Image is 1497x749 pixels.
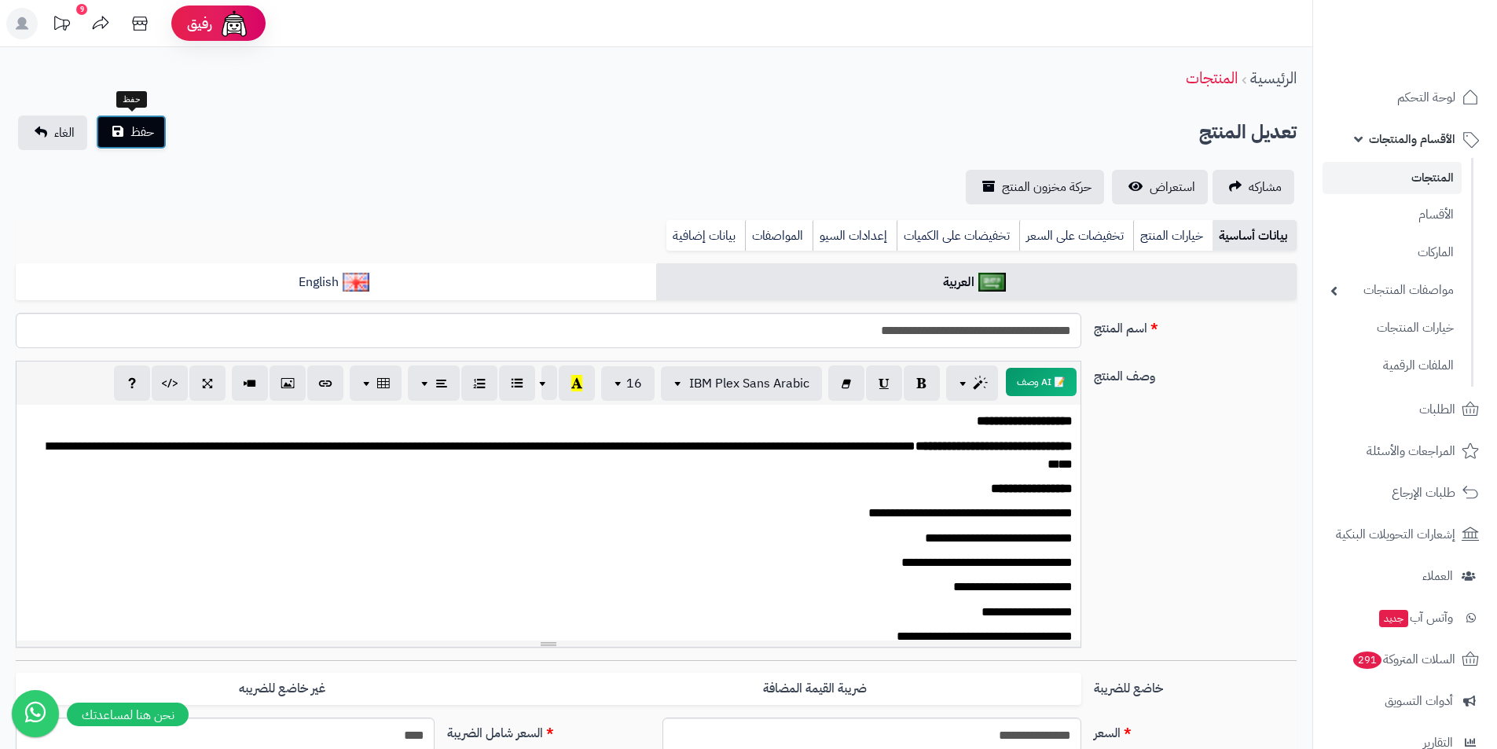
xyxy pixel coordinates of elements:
[1353,652,1381,669] span: 291
[1323,474,1488,512] a: طلبات الإرجاع
[1323,391,1488,428] a: الطلبات
[745,220,813,252] a: المواصفات
[1379,610,1408,627] span: جديد
[1397,86,1455,108] span: لوحة التحكم
[130,123,154,141] span: حفظ
[601,366,655,401] button: 16
[1367,440,1455,462] span: المراجعات والأسئلة
[1352,648,1455,670] span: السلات المتروكة
[1323,432,1488,470] a: المراجعات والأسئلة
[218,8,250,39] img: ai-face.png
[1392,482,1455,504] span: طلبات الإرجاع
[16,263,656,302] a: English
[18,116,87,150] a: الغاء
[1213,170,1294,204] a: مشاركه
[966,170,1104,204] a: حركة مخزون المنتج
[54,123,75,142] span: الغاء
[1323,236,1462,270] a: الماركات
[1186,66,1238,90] a: المنتجات
[897,220,1019,252] a: تخفيضات على الكميات
[1088,718,1303,743] label: السعر
[1323,311,1462,345] a: خيارات المنتجات
[626,374,642,393] span: 16
[1390,42,1482,75] img: logo-2.png
[1199,116,1297,149] h2: تعديل المنتج
[1323,557,1488,595] a: العملاء
[1088,313,1303,338] label: اسم المنتج
[661,366,822,401] button: IBM Plex Sans Arabic
[549,673,1081,705] label: ضريبة القيمة المضافة
[1323,162,1462,194] a: المنتجات
[1323,682,1488,720] a: أدوات التسويق
[813,220,897,252] a: إعدادات السيو
[1088,673,1303,698] label: خاضع للضريبة
[441,718,656,743] label: السعر شامل الضريبة
[1249,178,1282,196] span: مشاركه
[1369,128,1455,150] span: الأقسام والمنتجات
[116,91,147,108] div: حفظ
[1419,398,1455,420] span: الطلبات
[1323,349,1462,383] a: الملفات الرقمية
[1385,690,1453,712] span: أدوات التسويق
[1323,198,1462,232] a: الأقسام
[1323,274,1462,307] a: مواصفات المنتجات
[42,8,81,43] a: تحديثات المنصة
[1250,66,1297,90] a: الرئيسية
[1336,523,1455,545] span: إشعارات التحويلات البنكية
[1323,516,1488,553] a: إشعارات التحويلات البنكية
[656,263,1297,302] a: العربية
[1213,220,1297,252] a: بيانات أساسية
[1019,220,1133,252] a: تخفيضات على السعر
[1422,565,1453,587] span: العملاء
[1323,79,1488,116] a: لوحة التحكم
[1323,599,1488,637] a: وآتس آبجديد
[96,115,167,149] button: حفظ
[1323,641,1488,678] a: السلات المتروكة291
[1112,170,1208,204] a: استعراض
[76,4,87,15] div: 9
[1133,220,1213,252] a: خيارات المنتج
[1088,361,1303,386] label: وصف المنتج
[187,14,212,33] span: رفيق
[1150,178,1195,196] span: استعراض
[666,220,745,252] a: بيانات إضافية
[16,673,549,705] label: غير خاضع للضريبه
[1378,607,1453,629] span: وآتس آب
[1002,178,1092,196] span: حركة مخزون المنتج
[689,374,809,393] span: IBM Plex Sans Arabic
[343,273,370,292] img: English
[978,273,1006,292] img: العربية
[1006,368,1077,396] button: 📝 AI وصف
